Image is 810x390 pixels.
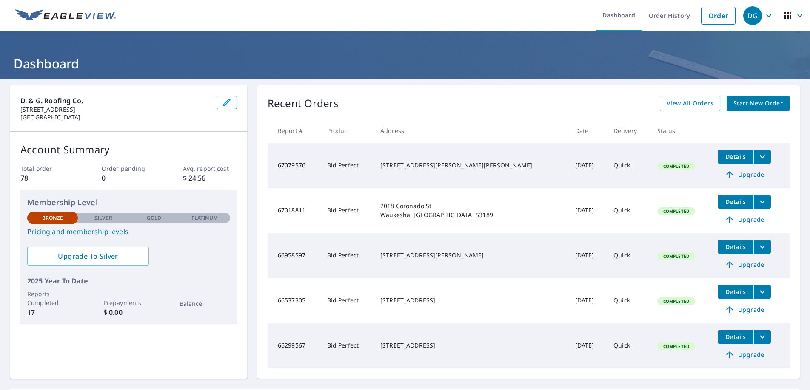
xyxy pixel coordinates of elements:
[42,214,63,222] p: Bronze
[320,143,374,188] td: Bid Perfect
[183,164,237,173] p: Avg. report cost
[723,350,766,360] span: Upgrade
[268,278,320,323] td: 66537305
[568,118,607,143] th: Date
[607,188,650,233] td: Quick
[320,233,374,278] td: Bid Perfect
[27,226,230,237] a: Pricing and membership levels
[10,55,800,72] h1: Dashboard
[718,168,771,181] a: Upgrade
[27,289,78,307] p: Reports Completed
[727,96,790,111] a: Start New Order
[34,252,142,261] span: Upgrade To Silver
[753,240,771,254] button: filesDropdownBtn-66958597
[607,143,650,188] td: Quick
[320,118,374,143] th: Product
[658,253,694,259] span: Completed
[723,243,748,251] span: Details
[20,113,210,121] p: [GEOGRAPHIC_DATA]
[380,341,562,350] div: [STREET_ADDRESS]
[380,161,562,170] div: [STREET_ADDRESS][PERSON_NAME][PERSON_NAME]
[147,214,161,222] p: Gold
[568,233,607,278] td: [DATE]
[718,195,753,209] button: detailsBtn-67018811
[723,215,766,225] span: Upgrade
[94,214,112,222] p: Silver
[667,98,713,109] span: View All Orders
[183,173,237,183] p: $ 24.56
[20,173,74,183] p: 78
[723,288,748,296] span: Details
[658,298,694,304] span: Completed
[607,323,650,368] td: Quick
[723,333,748,341] span: Details
[103,307,154,317] p: $ 0.00
[723,153,748,161] span: Details
[568,278,607,323] td: [DATE]
[568,143,607,188] td: [DATE]
[753,195,771,209] button: filesDropdownBtn-67018811
[723,198,748,206] span: Details
[658,208,694,214] span: Completed
[320,323,374,368] td: Bid Perfect
[718,213,771,226] a: Upgrade
[607,118,650,143] th: Delivery
[268,188,320,233] td: 67018811
[607,233,650,278] td: Quick
[320,278,374,323] td: Bid Perfect
[650,118,711,143] th: Status
[20,106,210,113] p: [STREET_ADDRESS]
[20,164,74,173] p: Total order
[20,142,237,157] p: Account Summary
[701,7,736,25] a: Order
[15,9,116,22] img: EV Logo
[718,303,771,317] a: Upgrade
[660,96,720,111] a: View All Orders
[380,202,562,219] div: 2018 Coronado St Waukesha, [GEOGRAPHIC_DATA] 53189
[718,330,753,344] button: detailsBtn-66299567
[723,305,766,315] span: Upgrade
[568,323,607,368] td: [DATE]
[753,330,771,344] button: filesDropdownBtn-66299567
[743,6,762,25] div: DG
[718,240,753,254] button: detailsBtn-66958597
[658,163,694,169] span: Completed
[723,170,766,180] span: Upgrade
[27,247,149,266] a: Upgrade To Silver
[20,96,210,106] p: D. & G. Roofing Co.
[102,173,156,183] p: 0
[380,296,562,305] div: [STREET_ADDRESS]
[268,143,320,188] td: 67079576
[180,299,230,308] p: Balance
[733,98,783,109] span: Start New Order
[268,233,320,278] td: 66958597
[268,96,339,111] p: Recent Orders
[103,298,154,307] p: Prepayments
[718,285,753,299] button: detailsBtn-66537305
[102,164,156,173] p: Order pending
[718,258,771,271] a: Upgrade
[723,260,766,270] span: Upgrade
[718,150,753,164] button: detailsBtn-67079576
[27,197,230,208] p: Membership Level
[380,251,562,260] div: [STREET_ADDRESS][PERSON_NAME]
[320,188,374,233] td: Bid Perfect
[568,188,607,233] td: [DATE]
[27,276,230,286] p: 2025 Year To Date
[191,214,218,222] p: Platinum
[658,343,694,349] span: Completed
[607,278,650,323] td: Quick
[753,150,771,164] button: filesDropdownBtn-67079576
[268,118,320,143] th: Report #
[27,307,78,317] p: 17
[753,285,771,299] button: filesDropdownBtn-66537305
[718,348,771,362] a: Upgrade
[268,323,320,368] td: 66299567
[374,118,568,143] th: Address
